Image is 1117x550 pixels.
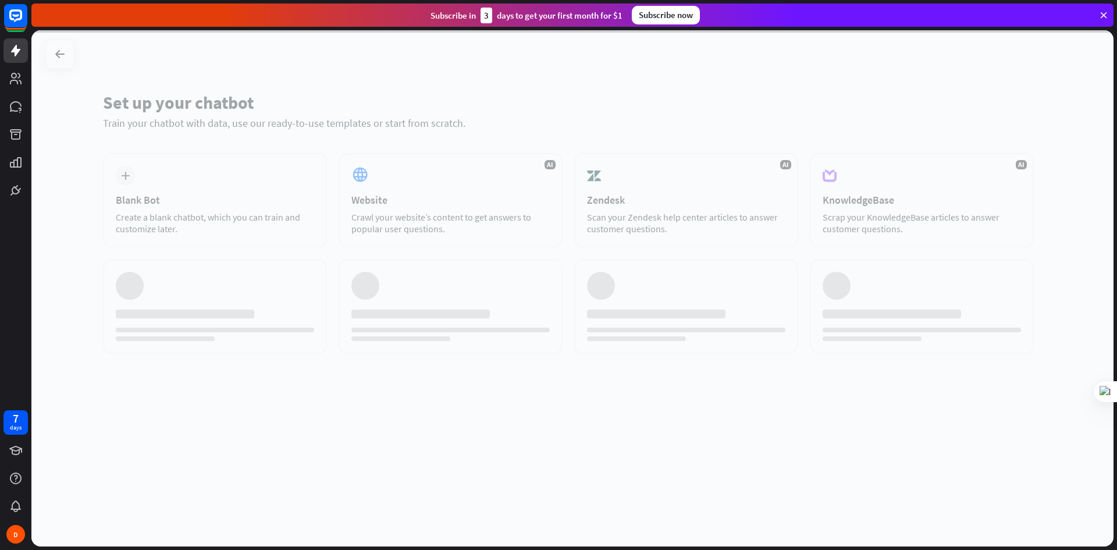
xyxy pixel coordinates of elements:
[10,424,22,432] div: days
[13,413,19,424] div: 7
[6,525,25,544] div: D
[481,8,492,23] div: 3
[632,6,700,24] div: Subscribe now
[431,8,622,23] div: Subscribe in days to get your first month for $1
[3,410,28,435] a: 7 days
